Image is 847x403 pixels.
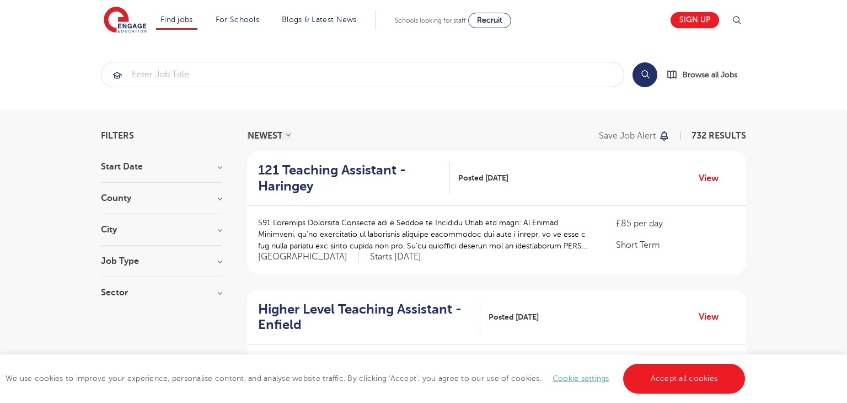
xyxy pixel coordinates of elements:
[258,217,594,252] p: 591 Loremips Dolorsita Consecte adi e Seddoe te Incididu Utlab etd magn: Al Enimad Minimveni, qu’...
[599,131,656,140] p: Save job alert
[616,238,735,252] p: Short Term
[101,257,222,266] h3: Job Type
[616,217,735,230] p: £85 per day
[699,171,727,185] a: View
[553,374,609,383] a: Cookie settings
[104,7,147,34] img: Engage Education
[395,17,466,24] span: Schools looking for staff
[101,62,624,87] div: Submit
[160,15,193,24] a: Find jobs
[489,311,539,323] span: Posted [DATE]
[699,310,727,324] a: View
[101,225,222,234] h3: City
[101,62,624,87] input: Submit
[683,68,737,81] span: Browse all Jobs
[468,13,511,28] a: Recruit
[458,172,508,184] span: Posted [DATE]
[258,251,359,263] span: [GEOGRAPHIC_DATA]
[671,12,719,28] a: Sign up
[258,162,441,194] h2: 121 Teaching Assistant - Haringey
[6,374,748,383] span: We use cookies to improve your experience, personalise content, and analyse website traffic. By c...
[258,301,471,333] h2: Higher Level Teaching Assistant - Enfield
[691,131,746,141] span: 732 RESULTS
[258,162,450,194] a: 121 Teaching Assistant - Haringey
[666,68,746,81] a: Browse all Jobs
[101,162,222,171] h3: Start Date
[101,131,134,140] span: Filters
[599,131,670,140] button: Save job alert
[623,364,746,394] a: Accept all cookies
[282,15,357,24] a: Blogs & Latest News
[477,16,502,24] span: Recruit
[370,251,421,263] p: Starts [DATE]
[101,194,222,203] h3: County
[632,62,657,87] button: Search
[101,288,222,297] h3: Sector
[258,301,480,333] a: Higher Level Teaching Assistant - Enfield
[216,15,259,24] a: For Schools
